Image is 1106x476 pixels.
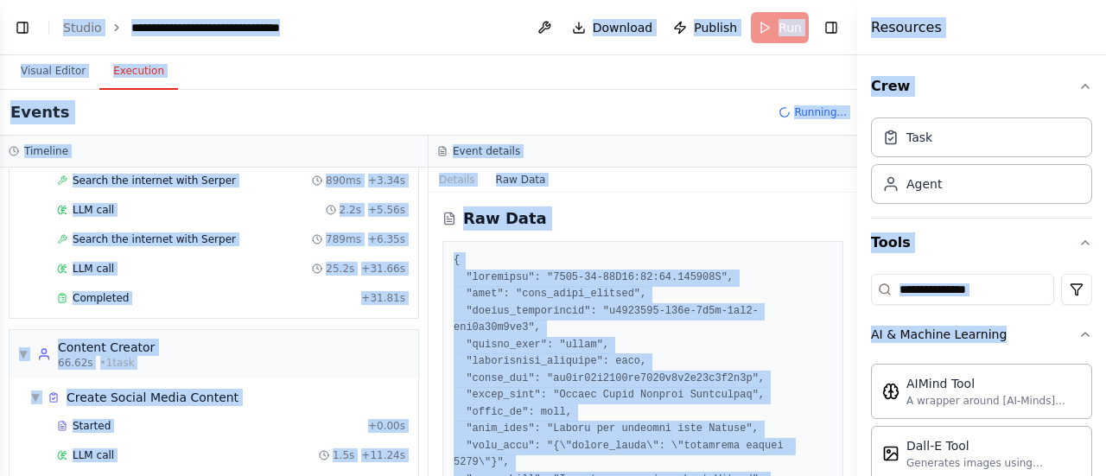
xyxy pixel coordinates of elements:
[361,262,405,276] span: + 31.66s
[906,175,942,193] div: Agent
[73,448,114,462] span: LLM call
[24,144,68,158] h3: Timeline
[368,174,405,187] span: + 3.34s
[694,19,737,36] span: Publish
[18,347,29,361] span: ▼
[565,12,660,43] button: Download
[871,312,1092,357] button: AI & Machine Learning
[333,448,354,462] span: 1.5s
[73,262,114,276] span: LLM call
[429,168,486,192] button: Details
[73,291,129,305] span: Completed
[99,54,178,90] button: Execution
[871,17,942,38] h4: Resources
[453,144,520,158] h3: Event details
[368,203,405,217] span: + 5.56s
[58,339,155,356] div: Content Creator
[871,219,1092,267] button: Tools
[73,174,236,187] span: Search the internet with Serper
[906,375,1081,392] div: AIMind Tool
[30,390,41,404] span: ▼
[326,262,354,276] span: 25.2s
[882,383,899,400] img: Aimindtool
[819,16,843,40] button: Hide right sidebar
[368,419,405,433] span: + 0.00s
[794,105,847,119] span: Running...
[10,16,35,40] button: Show left sidebar
[666,12,744,43] button: Publish
[73,232,236,246] span: Search the internet with Serper
[73,203,114,217] span: LLM call
[7,54,99,90] button: Visual Editor
[63,21,102,35] a: Studio
[871,326,1007,343] div: AI & Machine Learning
[486,168,556,192] button: Raw Data
[361,448,405,462] span: + 11.24s
[871,62,1092,111] button: Crew
[906,129,932,146] div: Task
[58,356,93,370] span: 66.62s
[340,203,361,217] span: 2.2s
[463,206,547,231] h2: Raw Data
[63,19,326,36] nav: breadcrumb
[326,232,361,246] span: 789ms
[906,394,1081,408] div: A wrapper around [AI-Minds]([URL][DOMAIN_NAME]). Useful for when you need answers to questions fr...
[326,174,361,187] span: 890ms
[906,456,1081,470] div: Generates images using OpenAI's Dall-E model.
[67,389,238,406] span: Create Social Media Content
[882,445,899,462] img: Dalletool
[368,232,405,246] span: + 6.35s
[10,100,69,124] h2: Events
[73,419,111,433] span: Started
[361,291,405,305] span: + 31.81s
[871,111,1092,218] div: Crew
[906,437,1081,454] div: Dall-E Tool
[593,19,653,36] span: Download
[100,356,135,370] span: • 1 task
